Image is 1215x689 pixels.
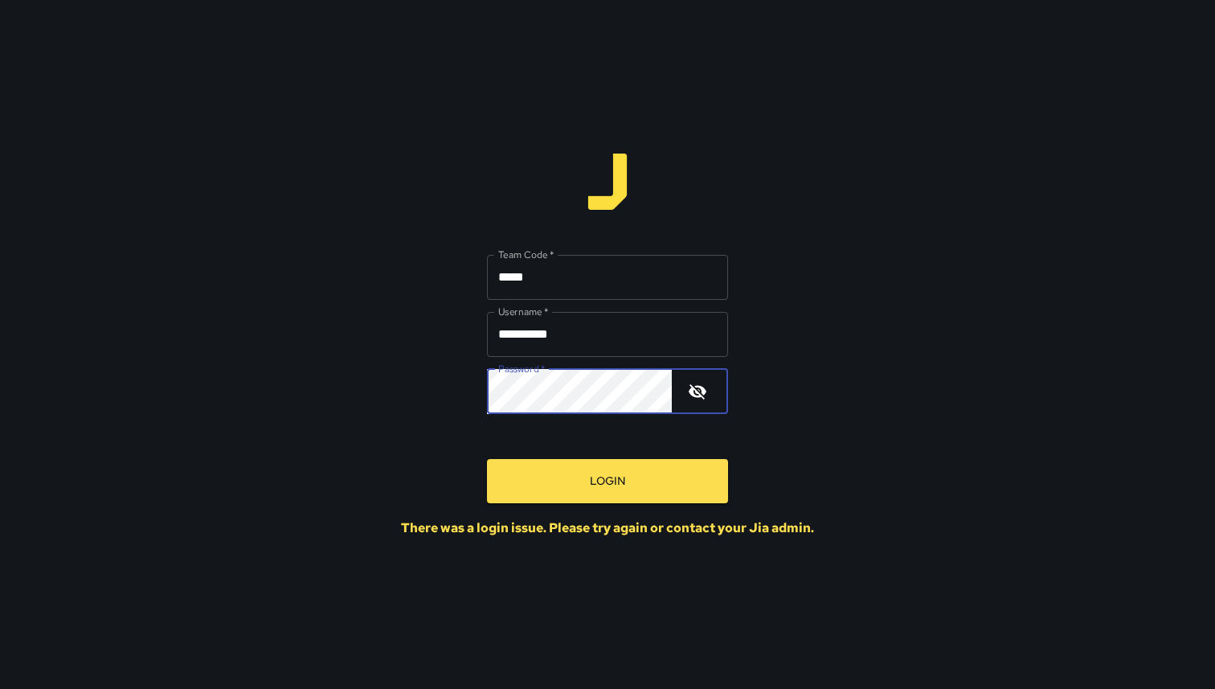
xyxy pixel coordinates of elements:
[498,248,554,261] label: Team Code
[401,519,814,536] div: There was a login issue. Please try again or contact your Jia admin.
[487,459,728,503] button: Login
[579,154,636,210] img: logo
[498,362,545,375] label: Password
[498,305,548,318] label: Username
